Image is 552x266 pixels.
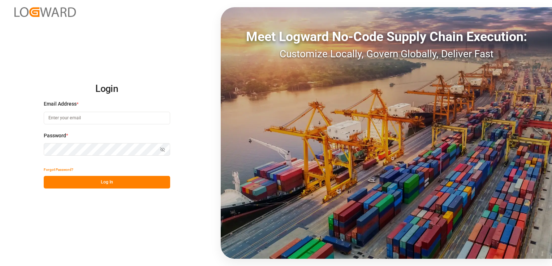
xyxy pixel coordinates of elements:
div: Meet Logward No-Code Supply Chain Execution: [221,27,552,46]
button: Log In [44,176,170,189]
input: Enter your email [44,112,170,124]
button: Forgot Password? [44,163,73,176]
span: Password [44,132,66,139]
span: Email Address [44,100,77,108]
div: Customize Locally, Govern Globally, Deliver Fast [221,46,552,62]
img: Logward_new_orange.png [14,7,76,17]
h2: Login [44,77,170,101]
